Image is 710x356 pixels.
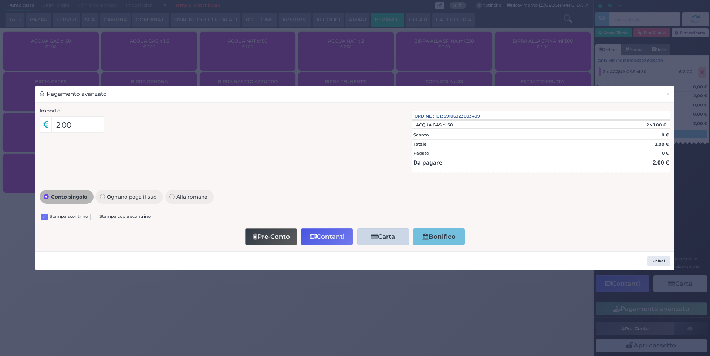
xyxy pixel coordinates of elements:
[40,90,107,98] h3: Pagamento avanzato
[413,142,426,147] strong: Totale
[655,142,669,147] strong: 2.00 €
[662,150,669,156] div: 0 €
[415,113,434,119] span: Ordine :
[50,213,88,220] label: Stampa scontrino
[606,122,670,128] div: 2 x 1.00 €
[40,107,61,114] label: Importo
[357,228,409,245] button: Carta
[662,86,674,102] button: Chiudi
[99,213,151,220] label: Stampa copia scontrino
[51,116,104,133] input: Es. 30.99
[413,159,442,166] strong: Da pagare
[245,228,297,245] button: Pre-Conto
[49,194,89,199] span: Conto singolo
[301,228,353,245] button: Contanti
[662,132,669,138] strong: 0 €
[653,159,669,166] strong: 2.00 €
[412,122,457,128] div: ACQUA GAS cl 50
[413,132,429,138] strong: Sconto
[435,113,480,119] span: 101359106323603439
[413,150,429,156] div: Pagato
[413,228,465,245] button: Bonifico
[175,194,210,199] span: Alla romana
[666,90,670,98] span: ×
[105,194,159,199] span: Ognuno paga il suo
[647,256,670,266] button: Chiudi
